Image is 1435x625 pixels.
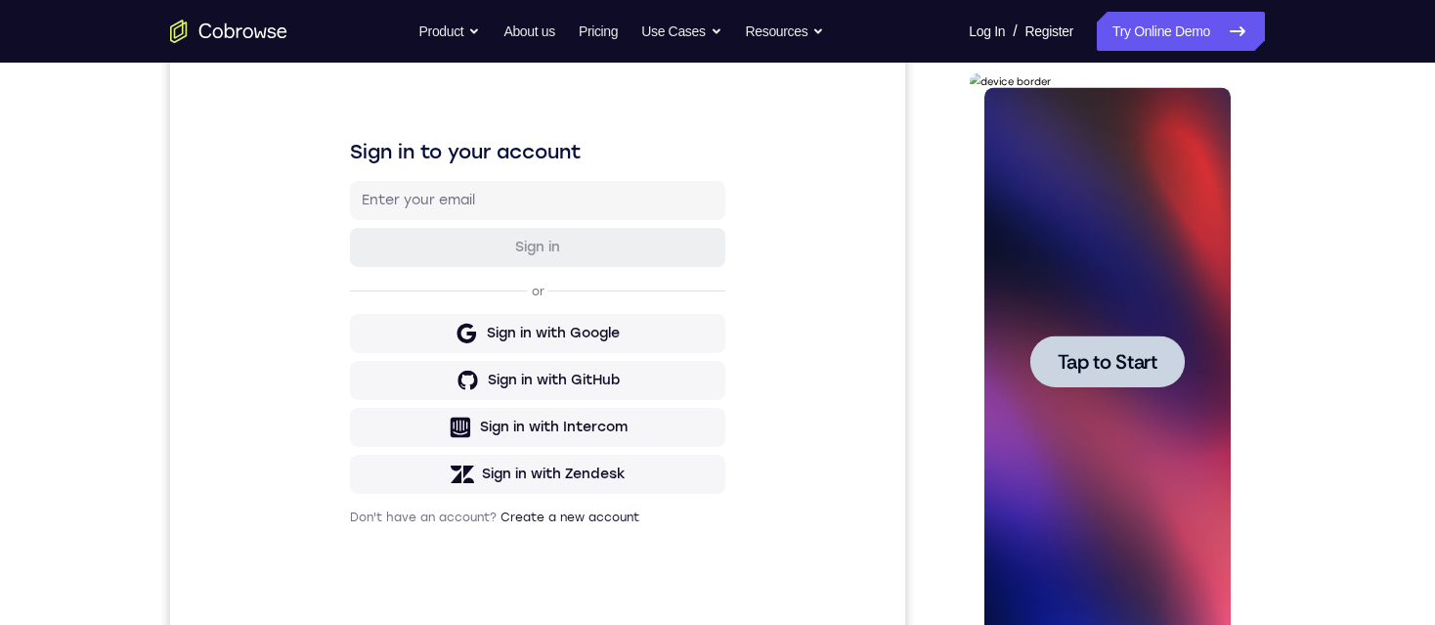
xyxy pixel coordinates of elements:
button: Use Cases [641,12,721,51]
a: Go to the home page [170,20,287,43]
button: Sign in [180,224,555,263]
div: Sign in with GitHub [318,367,450,386]
div: Sign in with Intercom [310,414,457,433]
h1: Sign in to your account [180,134,555,161]
button: Resources [746,12,825,51]
a: Try Online Demo [1097,12,1265,51]
div: Sign in with Google [317,320,450,339]
a: Log In [969,12,1005,51]
button: Product [419,12,481,51]
span: / [1013,20,1017,43]
button: Sign in with GitHub [180,357,555,396]
div: Sign in with Zendesk [312,461,456,480]
a: About us [503,12,554,51]
a: Pricing [579,12,618,51]
a: Register [1025,12,1073,51]
button: Tap to Start [61,262,215,314]
p: or [358,280,378,295]
button: Sign in with Zendesk [180,451,555,490]
a: Create a new account [330,507,469,520]
p: Don't have an account? [180,506,555,521]
button: Sign in with Google [180,310,555,349]
span: Tap to Start [88,279,188,298]
input: Enter your email [192,187,544,206]
button: Sign in with Intercom [180,404,555,443]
